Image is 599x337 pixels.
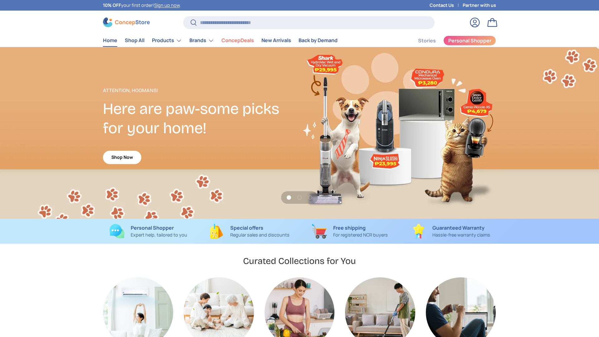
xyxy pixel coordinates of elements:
a: Products [152,34,182,47]
summary: Brands [186,34,218,47]
a: New Arrivals [261,34,291,46]
h2: Curated Collections for You [243,255,356,267]
nav: Primary [103,34,338,47]
a: Personal Shopper [443,36,496,46]
a: Free shipping For registered NCR buyers [304,224,395,239]
p: Expert help, tailored to you [131,232,187,238]
nav: Secondary [403,34,496,47]
p: Attention, Hoomans! [103,87,299,94]
a: Back by Demand [299,34,338,46]
strong: Free shipping [333,224,366,231]
a: Shop Now [103,151,141,164]
a: Partner with us [463,2,496,9]
a: Shop All [125,34,144,46]
a: Guaranteed Warranty Hassle-free warranty claims [405,224,496,239]
a: Personal Shopper Expert help, tailored to you [103,224,194,239]
a: ConcepDeals [222,34,254,46]
a: Home [103,34,117,46]
p: Hassle-free warranty claims [432,232,490,238]
summary: Products [148,34,186,47]
span: Personal Shopper [448,38,491,43]
strong: 10% OFF [103,2,121,8]
p: For registered NCR buyers [333,232,388,238]
h2: Here are paw-some picks for your home! [103,99,299,138]
a: Special offers Regular sales and discounts [204,224,295,239]
a: Contact Us [430,2,463,9]
a: Brands [189,34,214,47]
img: ConcepStore [103,17,150,27]
p: Regular sales and discounts [230,232,290,238]
a: Sign up now [154,2,180,8]
strong: Personal Shopper [131,224,174,231]
strong: Special offers [230,224,263,231]
p: your first order! . [103,2,181,9]
a: Stories [418,35,436,47]
strong: Guaranteed Warranty [432,224,485,231]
